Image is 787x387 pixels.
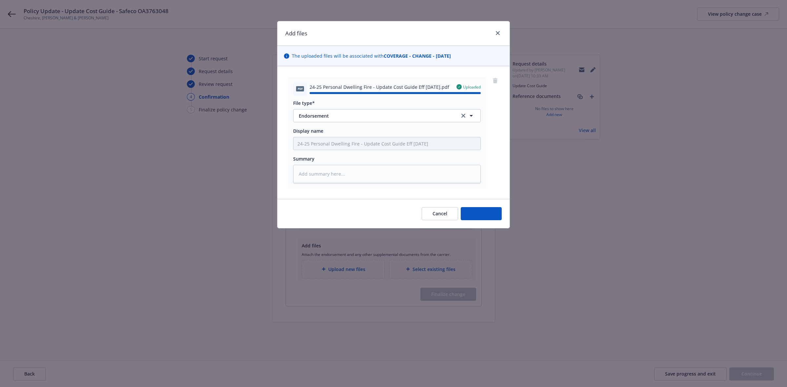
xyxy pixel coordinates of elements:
[422,207,458,220] button: Cancel
[310,84,449,90] span: 24-25 Personal Dwelling Fire - Update Cost Guide Eff [DATE].pdf
[293,128,323,134] span: Display name
[299,112,451,119] span: Endorsement
[472,210,491,217] span: Add files
[293,100,315,106] span: File type*
[293,137,480,150] input: Add display name here...
[296,86,304,91] span: pdf
[293,109,481,122] button: Endorsementclear selection
[463,84,481,90] span: Uploaded
[459,112,467,120] a: clear selection
[461,207,502,220] button: Add files
[433,210,447,217] span: Cancel
[491,77,499,85] a: remove
[293,156,314,162] span: Summary
[384,53,451,59] strong: COVERAGE - CHANGE - [DATE]
[494,29,502,37] a: close
[285,29,307,38] h1: Add files
[292,52,451,59] span: The uploaded files will be associated with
